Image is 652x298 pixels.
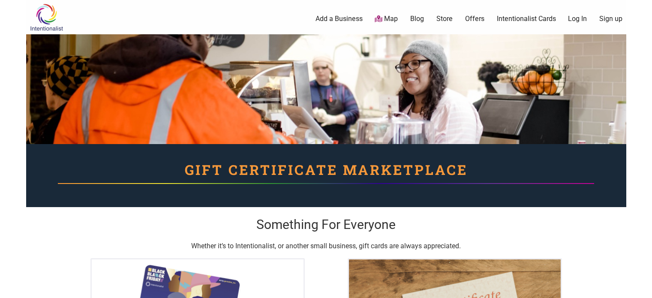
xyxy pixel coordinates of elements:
a: Offers [465,14,484,24]
a: Add a Business [315,14,363,24]
img: Customer and business owner at register [26,34,626,172]
img: Intentionalist [26,3,67,31]
a: Log In [568,14,587,24]
p: Whether it’s to Intentionalist, or another small business, gift cards are always appreciated. [86,241,566,252]
a: Blog [410,14,424,24]
a: Store [436,14,453,24]
h2: Something For Everyone [86,216,566,234]
div: Gift Certificate Marketplace [26,144,626,207]
a: Intentionalist Cards [497,14,556,24]
a: Map [375,14,398,24]
a: Sign up [599,14,622,24]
